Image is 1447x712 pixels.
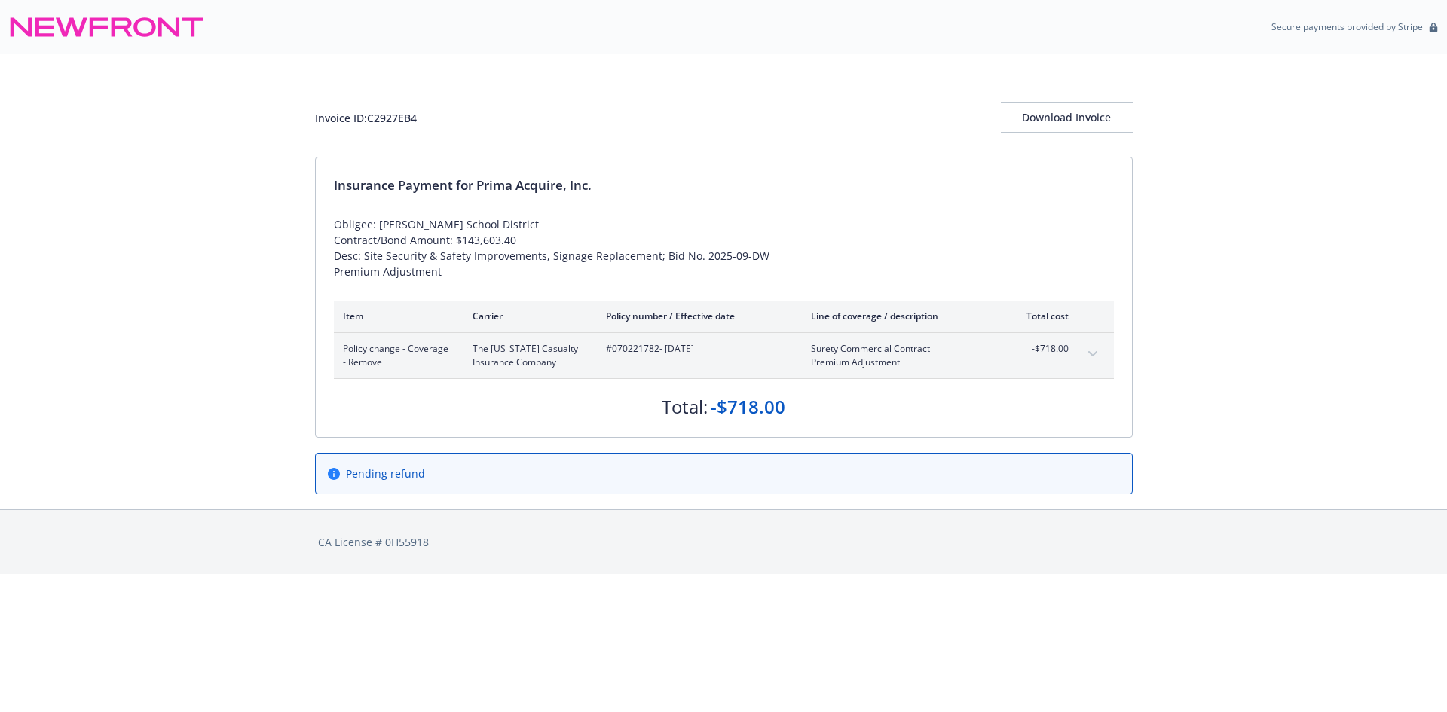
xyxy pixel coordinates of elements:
[473,342,582,369] span: The [US_STATE] Casualty Insurance Company
[606,310,787,322] div: Policy number / Effective date
[1012,310,1069,322] div: Total cost
[343,342,448,369] span: Policy change - Coverage - Remove
[1012,342,1069,356] span: -$718.00
[346,466,425,481] span: Pending refund
[711,394,785,420] div: -$718.00
[334,216,1114,280] div: Obligee: [PERSON_NAME] School District Contract/Bond Amount: $143,603.40 Desc: Site Security & Sa...
[811,342,988,356] span: Surety Commercial Contract
[315,110,417,126] div: Invoice ID: C2927EB4
[606,342,787,356] span: #070221782 - [DATE]
[1081,342,1105,366] button: expand content
[473,310,582,322] div: Carrier
[1271,20,1423,33] p: Secure payments provided by Stripe
[811,310,988,322] div: Line of coverage / description
[811,356,988,369] span: Premium Adjustment
[1001,102,1133,133] button: Download Invoice
[1001,103,1133,132] div: Download Invoice
[334,333,1114,378] div: Policy change - Coverage - RemoveThe [US_STATE] Casualty Insurance Company#070221782- [DATE]Suret...
[318,534,1130,550] div: CA License # 0H55918
[811,342,988,369] span: Surety Commercial ContractPremium Adjustment
[662,394,708,420] div: Total:
[334,176,1114,195] div: Insurance Payment for Prima Acquire, Inc.
[343,310,448,322] div: Item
